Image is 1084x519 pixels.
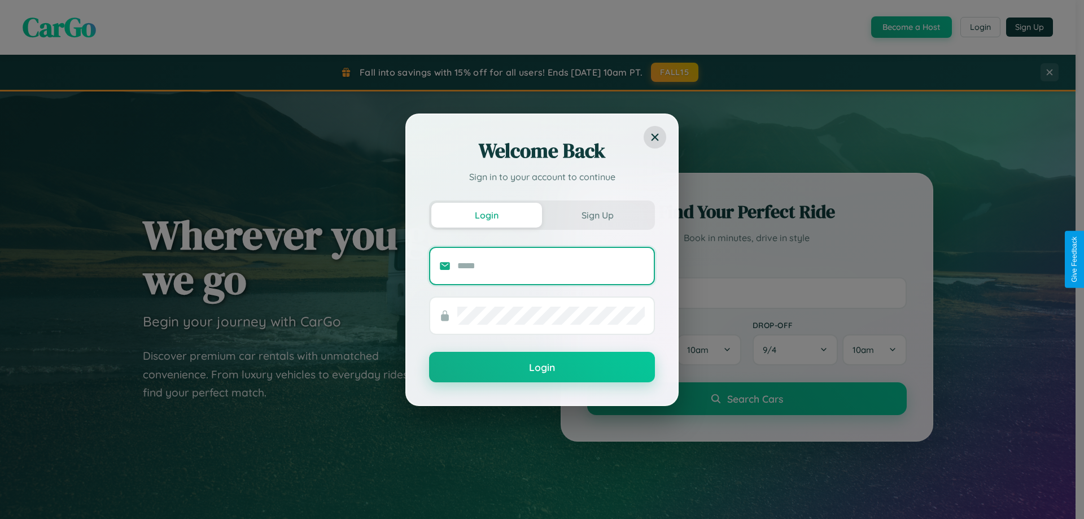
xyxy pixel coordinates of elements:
[429,352,655,382] button: Login
[1070,237,1078,282] div: Give Feedback
[429,137,655,164] h2: Welcome Back
[431,203,542,228] button: Login
[429,170,655,184] p: Sign in to your account to continue
[542,203,653,228] button: Sign Up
